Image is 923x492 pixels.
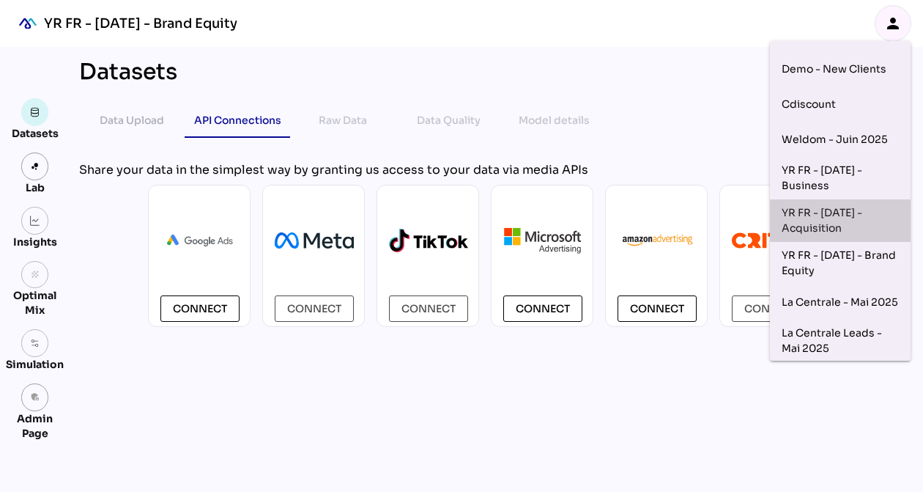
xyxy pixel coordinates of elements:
div: Datasets [79,59,177,85]
div: Raw Data [319,111,367,129]
span: Connect [630,300,684,317]
div: Model details [519,111,590,129]
div: Weldom - Juin 2025 [782,128,899,151]
div: YR FR - [DATE] - Brand Equity [782,248,899,279]
div: API Connections [194,111,281,129]
div: YR FR - [DATE] - Brand Equity [44,15,237,32]
div: YR FR - [DATE] - Acquisition [782,205,899,236]
div: Lab [19,180,51,195]
img: Meta_Platforms.svg [275,232,354,249]
span: Connect [516,300,570,317]
i: admin_panel_settings [30,392,40,403]
div: Admin Page [6,411,64,441]
i: grain [30,270,40,280]
div: La Centrale - Mai 2025 [782,290,899,314]
img: data.svg [30,107,40,117]
div: Data Upload [100,111,164,129]
span: Connect [287,300,341,317]
img: lab.svg [30,161,40,172]
div: Datasets [12,126,59,141]
img: logo-tiktok-2.svg [389,229,468,252]
button: Connect [503,295,582,322]
div: Data Quality [417,111,481,129]
img: AmazonAdvertising.webp [618,232,697,248]
span: Connect [744,300,798,317]
div: La Centrale Leads - Mai 2025 [782,326,899,356]
button: Connect [389,295,468,322]
button: Connect [732,295,811,322]
div: Simulation [6,357,64,372]
img: settings.svg [30,338,40,348]
div: Optimal Mix [6,288,64,317]
span: Connect [173,300,227,317]
i: person [884,15,902,32]
button: Connect [618,295,697,322]
img: Ads_logo_horizontal.png [160,228,240,253]
div: Demo - New Clients [782,57,899,81]
div: YR FR - [DATE] - Business [782,163,899,194]
span: Connect [401,300,456,317]
img: microsoft.png [503,227,582,254]
div: mediaROI [12,7,44,40]
div: Cdiscount [782,92,899,116]
div: Share your data in the simplest way by granting us access to your data via media APIs [79,161,891,179]
div: Insights [13,235,57,249]
button: Connect [160,295,240,322]
img: graph.svg [30,216,40,226]
button: Connect [275,295,354,322]
img: criteo-1.svg [732,232,811,249]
